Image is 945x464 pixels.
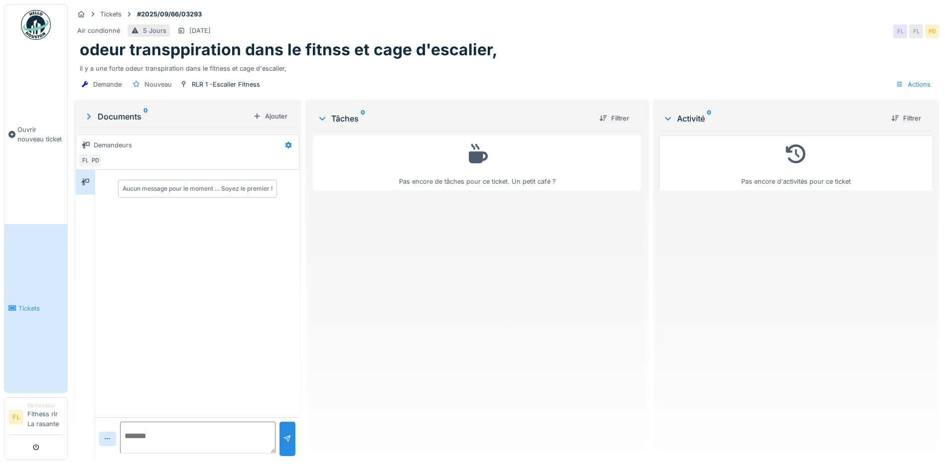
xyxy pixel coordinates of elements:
[17,125,63,144] span: Ouvrir nouveau ticket
[8,402,63,435] a: FL DemandeurFitness rlr La rasante
[666,140,927,186] div: Pas encore d'activités pour ce ticket
[925,24,939,38] div: PD
[4,45,67,224] a: Ouvrir nouveau ticket
[27,402,63,409] div: Demandeur
[143,26,166,35] div: 5 Jours
[84,111,249,122] div: Documents
[80,40,498,59] h1: odeur transppiration dans le fitnss et cage d'escalier,
[4,224,67,393] a: Tickets
[133,9,206,19] strong: #2025/09/66/03293
[94,140,132,150] div: Demandeurs
[887,112,925,125] div: Filtrer
[893,24,907,38] div: FL
[361,113,365,124] sup: 0
[909,24,923,38] div: FL
[595,112,633,125] div: Filtrer
[100,9,122,19] div: Tickets
[192,80,260,89] div: RLR 1 -Escalier Fitness
[93,80,122,89] div: Demande
[189,26,211,35] div: [DATE]
[249,110,291,123] div: Ajouter
[27,402,63,433] li: Fitness rlr La rasante
[707,113,711,124] sup: 0
[88,153,102,167] div: PD
[143,111,148,122] sup: 0
[320,140,635,186] div: Pas encore de tâches pour ce ticket. Un petit café ?
[317,113,591,124] div: Tâches
[80,60,933,73] div: il y a une forte odeur transpiration dans le fitness et cage d'escalier,
[78,153,92,167] div: FL
[891,77,935,92] div: Actions
[8,410,23,425] li: FL
[18,304,63,313] span: Tickets
[21,10,51,40] img: Badge_color-CXgf-gQk.svg
[123,184,272,193] div: Aucun message pour le moment … Soyez le premier !
[77,26,120,35] div: Air condionné
[663,113,883,124] div: Activité
[144,80,172,89] div: Nouveau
